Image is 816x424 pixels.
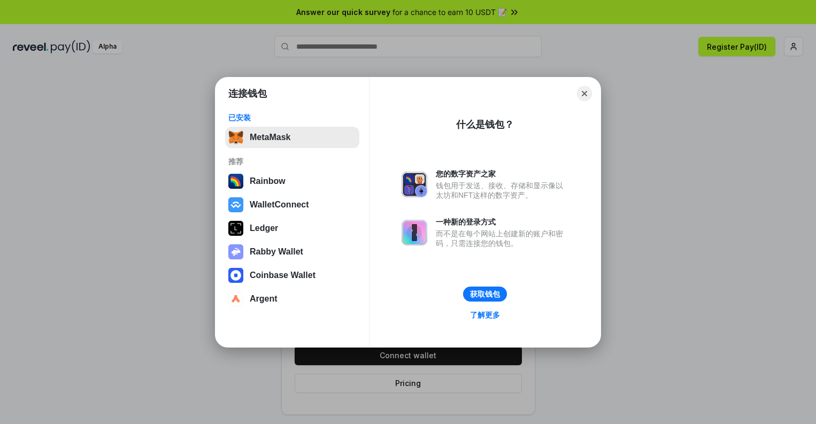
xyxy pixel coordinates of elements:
div: 一种新的登录方式 [436,217,568,227]
img: svg+xml,%3Csvg%20xmlns%3D%22http%3A%2F%2Fwww.w3.org%2F2000%2Fsvg%22%20fill%3D%22none%22%20viewBox... [228,244,243,259]
img: svg+xml,%3Csvg%20width%3D%2228%22%20height%3D%2228%22%20viewBox%3D%220%200%2028%2028%22%20fill%3D... [228,268,243,283]
button: MetaMask [225,127,359,148]
div: 钱包用于发送、接收、存储和显示像以太坊和NFT这样的数字资产。 [436,181,568,200]
img: svg+xml,%3Csvg%20xmlns%3D%22http%3A%2F%2Fwww.w3.org%2F2000%2Fsvg%22%20fill%3D%22none%22%20viewBox... [402,172,427,197]
button: 获取钱包 [463,287,507,302]
div: Rabby Wallet [250,247,303,257]
img: svg+xml,%3Csvg%20xmlns%3D%22http%3A%2F%2Fwww.w3.org%2F2000%2Fsvg%22%20fill%3D%22none%22%20viewBox... [402,220,427,245]
div: 已安装 [228,113,356,122]
img: svg+xml,%3Csvg%20width%3D%2228%22%20height%3D%2228%22%20viewBox%3D%220%200%2028%2028%22%20fill%3D... [228,197,243,212]
div: Coinbase Wallet [250,271,315,280]
img: svg+xml,%3Csvg%20width%3D%2228%22%20height%3D%2228%22%20viewBox%3D%220%200%2028%2028%22%20fill%3D... [228,291,243,306]
a: 了解更多 [464,308,506,322]
div: 而不是在每个网站上创建新的账户和密码，只需连接您的钱包。 [436,229,568,248]
div: Argent [250,294,278,304]
img: svg+xml,%3Csvg%20xmlns%3D%22http%3A%2F%2Fwww.w3.org%2F2000%2Fsvg%22%20width%3D%2228%22%20height%3... [228,221,243,236]
button: Close [577,86,592,101]
button: Rainbow [225,171,359,192]
div: 推荐 [228,157,356,166]
h1: 连接钱包 [228,87,267,100]
img: svg+xml,%3Csvg%20fill%3D%22none%22%20height%3D%2233%22%20viewBox%3D%220%200%2035%2033%22%20width%... [228,130,243,145]
div: Ledger [250,223,278,233]
button: Ledger [225,218,359,239]
div: Rainbow [250,176,286,186]
div: MetaMask [250,133,290,142]
div: 您的数字资产之家 [436,169,568,179]
div: 什么是钱包？ [456,118,514,131]
img: svg+xml,%3Csvg%20width%3D%22120%22%20height%3D%22120%22%20viewBox%3D%220%200%20120%20120%22%20fil... [228,174,243,189]
button: Rabby Wallet [225,241,359,263]
div: 了解更多 [470,310,500,320]
div: 获取钱包 [470,289,500,299]
button: Coinbase Wallet [225,265,359,286]
button: Argent [225,288,359,310]
button: WalletConnect [225,194,359,215]
div: WalletConnect [250,200,309,210]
